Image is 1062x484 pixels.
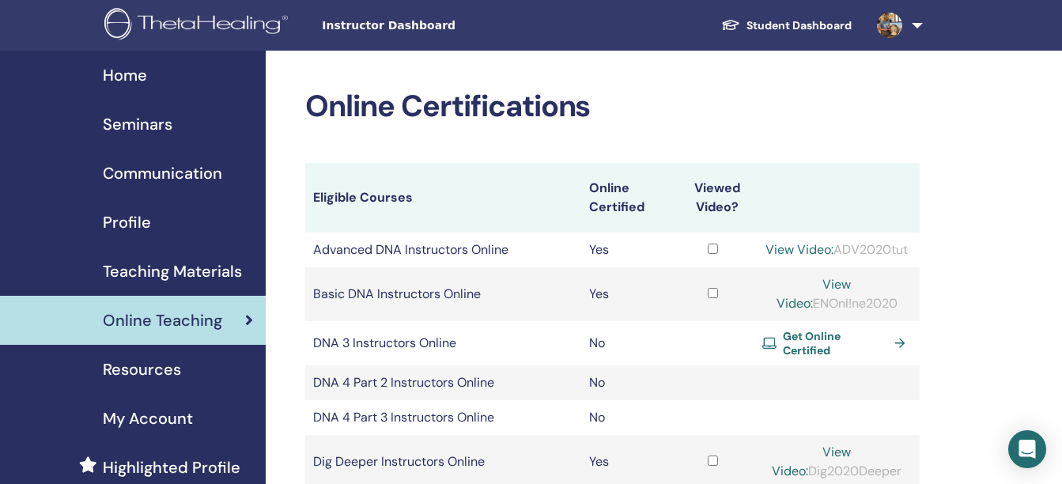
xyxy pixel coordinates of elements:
[877,13,902,38] img: default.jpg
[305,267,581,321] td: Basic DNA Instructors Online
[305,89,920,125] h2: Online Certifications
[103,112,172,136] span: Seminars
[103,210,151,234] span: Profile
[762,275,912,313] div: ENOnl!ne2020
[762,329,912,357] a: Get Online Certified
[305,233,581,267] td: Advanced DNA Instructors Online
[581,163,672,233] th: Online Certified
[581,233,672,267] td: Yes
[1008,430,1046,468] div: Open Intercom Messenger
[305,163,581,233] th: Eligible Courses
[103,406,193,430] span: My Account
[103,456,240,479] span: Highlighted Profile
[305,321,581,365] td: DNA 3 Instructors Online
[709,11,864,40] a: Student Dashboard
[783,329,889,357] span: Get Online Certified
[103,308,222,332] span: Online Teaching
[762,240,912,259] div: ADV2020tut
[777,276,852,312] a: View Video:
[322,17,559,34] span: Instructor Dashboard
[581,321,672,365] td: No
[765,241,833,258] a: View Video:
[772,444,851,479] a: View Video:
[103,63,147,87] span: Home
[581,400,672,435] td: No
[721,18,740,32] img: graduation-cap-white.svg
[671,163,754,233] th: Viewed Video?
[103,357,181,381] span: Resources
[305,365,581,400] td: DNA 4 Part 2 Instructors Online
[762,443,912,481] div: Dig2020Deeper
[103,259,242,283] span: Teaching Materials
[104,8,293,43] img: logo.png
[581,365,672,400] td: No
[305,400,581,435] td: DNA 4 Part 3 Instructors Online
[581,267,672,321] td: Yes
[103,161,222,185] span: Communication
